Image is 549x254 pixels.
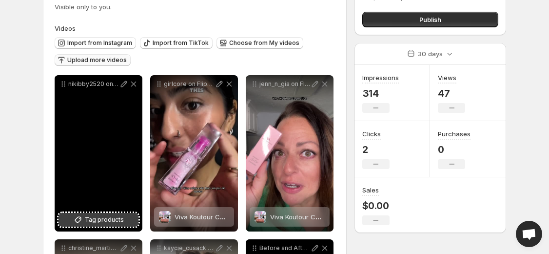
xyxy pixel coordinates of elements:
[55,75,142,232] div: nikibby2520 on Flip_ 0 views 0 comments 1Tag products
[362,200,390,212] p: $0.00
[164,80,215,88] p: girlcore on Flip_ 380 views 86 comments 1
[67,39,132,47] span: Import from Instagram
[362,73,399,83] h3: Impressions
[259,244,310,252] p: Before and After Apply the lip oil and see instant results Formulated to work on all skin types
[362,185,379,195] h3: Sales
[246,75,333,232] div: jenn_n_gia on Flip_ 290 views 84 comments 1Viva Koutour Cosmetics PH- Lip Changing Oil Hydrating ...
[419,15,441,24] span: Publish
[55,24,76,32] span: Videos
[418,49,443,59] p: 30 days
[55,37,136,49] button: Import from Instagram
[516,221,542,247] a: Open chat
[68,80,119,88] p: nikibby2520 on Flip_ 0 views 0 comments 1
[55,3,112,11] span: Visible only to you.
[150,75,238,232] div: girlcore on Flip_ 380 views 86 comments 1Viva Koutour Cosmetics PH- Lip Changing Oil Hydrating Sh...
[362,129,381,139] h3: Clicks
[362,144,390,155] p: 2
[216,37,303,49] button: Choose from My videos
[159,211,171,223] img: Viva Koutour Cosmetics PH- Lip Changing Oil Hydrating Shimmer Lip Gloss with Hyaluronic Acid, Bub...
[67,56,127,64] span: Upload more videos
[229,39,299,47] span: Choose from My videos
[438,87,465,99] p: 47
[175,213,508,221] span: Viva Koutour Cosmetics PH- Lip Changing Oil Hydrating Shimmer Lip Gloss with Hyaluronic Acid, Bub...
[55,54,131,66] button: Upload more videos
[438,144,471,155] p: 0
[140,37,213,49] button: Import from TikTok
[59,213,138,227] button: Tag products
[259,80,310,88] p: jenn_n_gia on Flip_ 290 views 84 comments 1
[438,73,456,83] h3: Views
[362,87,399,99] p: 314
[153,39,209,47] span: Import from TikTok
[438,129,471,139] h3: Purchases
[68,244,119,252] p: christine_martinez9 on Flip_ 174 views 80 comments 1
[362,12,498,27] button: Publish
[164,244,215,252] p: kaycie_cusack on Flip_ 0 views 0 comments 1
[85,215,124,225] span: Tag products
[255,211,266,223] img: Viva Koutour Cosmetics PH- Lip Changing Oil Hydrating Shimmer Lip Gloss with Hyaluronic Acid, Bub...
